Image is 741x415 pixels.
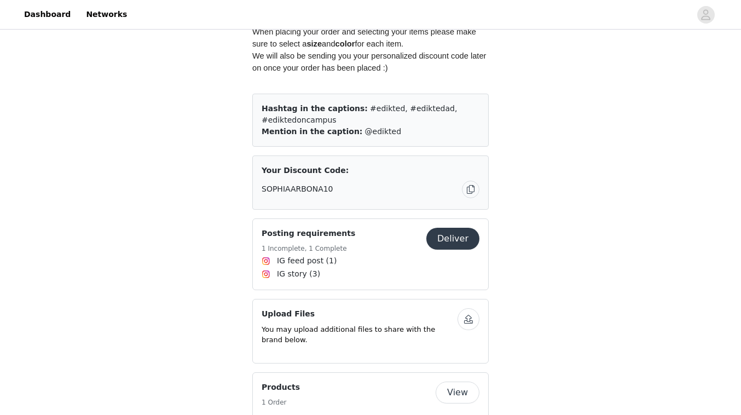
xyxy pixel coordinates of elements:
[262,382,300,393] h4: Products
[277,268,320,280] span: IG story (3)
[18,2,77,27] a: Dashboard
[262,308,458,320] h4: Upload Files
[252,51,489,72] span: We will also be sending you your personalized discount code later on once your order has been pla...
[262,165,349,176] span: Your Discount Code:
[262,257,270,266] img: Instagram Icon
[277,255,337,267] span: IG feed post (1)
[262,397,300,407] h5: 1 Order
[262,183,333,195] span: SOPHIAARBONA10
[252,218,489,290] div: Posting requirements
[262,127,362,136] span: Mention in the caption:
[262,228,355,239] h4: Posting requirements
[365,127,402,136] span: @edikted
[262,104,457,124] span: #edikted, #ediktedad, #ediktedoncampus
[436,382,479,404] button: View
[262,270,270,279] img: Instagram Icon
[79,2,134,27] a: Networks
[701,6,711,24] div: avatar
[262,244,355,253] h5: 1 Incomplete, 1 Complete
[262,104,368,113] span: Hashtag in the captions:
[262,324,458,345] p: You may upload additional files to share with the brand below.
[335,39,355,48] strong: color
[426,228,479,250] button: Deliver
[306,39,322,48] strong: size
